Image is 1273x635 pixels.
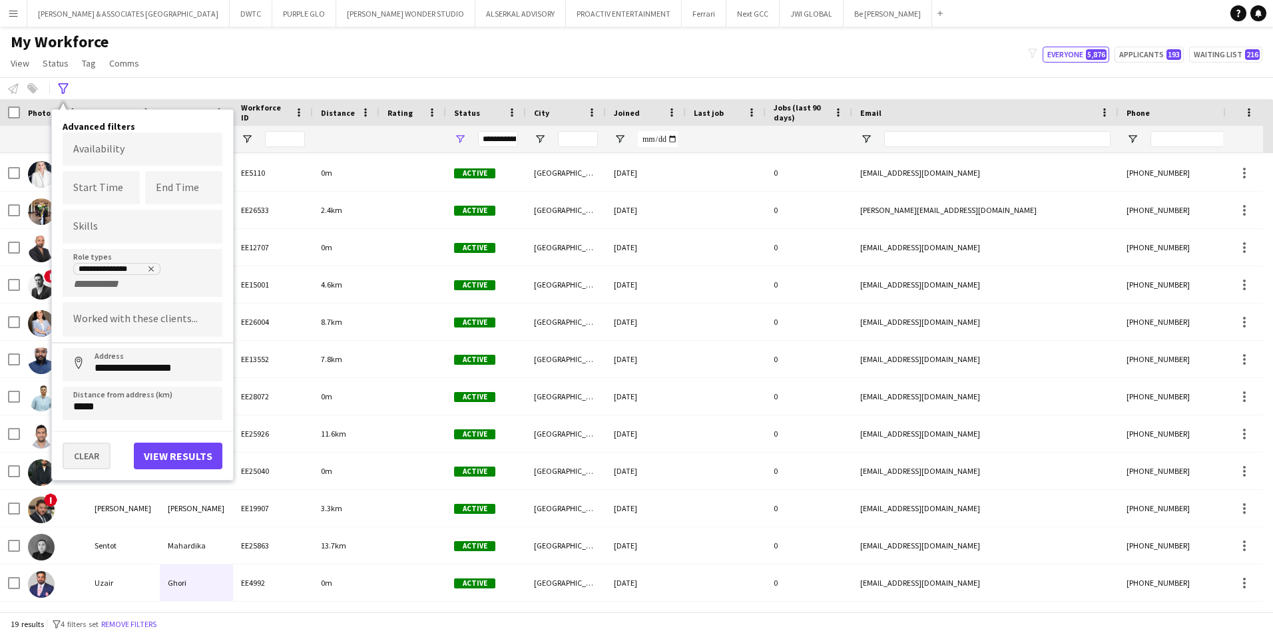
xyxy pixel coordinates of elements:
div: [EMAIL_ADDRESS][DOMAIN_NAME] [852,378,1119,415]
span: 13.7km [321,540,346,550]
img: Uzair Ghori [28,571,55,598]
span: Active [454,280,495,290]
span: Active [454,578,495,588]
span: Status [454,108,480,118]
input: Type to search clients... [73,314,212,325]
div: EE25926 [233,415,313,452]
button: DWTC [230,1,272,27]
img: Mohamed Elmuntasir Abdulmageed [28,347,55,374]
input: Type to search skills... [73,220,212,232]
div: Sentot [87,527,160,564]
img: Khalil Helou [28,236,55,262]
a: Tag [77,55,101,72]
button: Next GCC [726,1,780,27]
button: [PERSON_NAME] & ASSOCIATES [GEOGRAPHIC_DATA] [27,1,230,27]
div: [GEOGRAPHIC_DATA] [526,527,606,564]
button: Open Filter Menu [454,133,466,145]
span: 216 [1245,49,1260,60]
app-action-btn: Advanced filters [55,81,71,97]
div: [DATE] [606,266,686,303]
div: [GEOGRAPHIC_DATA] [526,341,606,377]
div: [GEOGRAPHIC_DATA] [526,378,606,415]
span: Last job [694,108,724,118]
div: [GEOGRAPHIC_DATA] [526,154,606,191]
button: View results [134,443,222,469]
span: Active [454,467,495,477]
div: [DATE] [606,453,686,489]
div: [GEOGRAPHIC_DATA] [526,415,606,452]
div: 0 [766,341,852,377]
span: My Workforce [11,32,109,52]
span: Workforce ID [241,103,289,122]
delete-icon: Remove tag [144,265,155,276]
button: PROACTIV ENTERTAINMENT [566,1,682,27]
button: JWI GLOBAL [780,1,844,27]
img: Cecilia Pitre [28,198,55,225]
div: 0 [766,527,852,564]
button: Open Filter Menu [860,133,872,145]
img: Safwat Al Najar [28,497,55,523]
button: [PERSON_NAME] WONDER STUDIO [336,1,475,27]
div: [DATE] [606,192,686,228]
div: [GEOGRAPHIC_DATA] [526,229,606,266]
button: Applicants193 [1115,47,1184,63]
div: 0 [766,453,852,489]
input: City Filter Input [558,131,598,147]
span: First Name [95,108,135,118]
span: 5,876 [1086,49,1107,60]
span: Jobs (last 90 days) [774,103,828,122]
div: 0 [766,378,852,415]
div: [DATE] [606,154,686,191]
span: 193 [1166,49,1181,60]
div: Uzair [87,564,160,601]
span: 11.6km [321,429,346,439]
a: View [5,55,35,72]
button: Waiting list216 [1189,47,1262,63]
div: [GEOGRAPHIC_DATA] [526,192,606,228]
span: City [534,108,549,118]
div: 0 [766,192,852,228]
span: 4 filters set [61,619,99,629]
span: Active [454,355,495,365]
div: [EMAIL_ADDRESS][DOMAIN_NAME] [852,490,1119,527]
div: [DATE] [606,415,686,452]
span: 0m [321,466,332,476]
button: Open Filter Menu [534,133,546,145]
span: Joined [614,108,640,118]
div: [GEOGRAPHIC_DATA] [526,564,606,601]
div: EE26004 [233,304,313,340]
a: Status [37,55,74,72]
span: 4.6km [321,280,342,290]
span: 3.3km [321,503,342,513]
span: View [11,57,29,69]
a: Comms [104,55,144,72]
div: EE19907 [233,490,313,527]
img: Naif Alazmi [28,422,55,449]
div: [PERSON_NAME] [87,490,160,527]
button: Everyone5,876 [1043,47,1109,63]
div: [EMAIL_ADDRESS][DOMAIN_NAME] [852,341,1119,377]
div: [GEOGRAPHIC_DATA] [526,304,606,340]
span: Rating [387,108,413,118]
span: Active [454,206,495,216]
div: [DATE] [606,229,686,266]
img: Maysa Boudargham [28,310,55,337]
div: 0 [766,415,852,452]
span: 2.4km [321,205,342,215]
span: Photo [28,108,51,118]
img: Sentot Mahardika [28,534,55,560]
div: Project Manager [79,265,155,276]
button: Be [PERSON_NAME] [844,1,932,27]
div: [GEOGRAPHIC_DATA] [526,453,606,489]
div: [EMAIL_ADDRESS][DOMAIN_NAME] [852,527,1119,564]
div: Mahardika [160,527,233,564]
div: 0 [766,229,852,266]
div: [DATE] [606,490,686,527]
div: 0 [766,304,852,340]
div: [DATE] [606,304,686,340]
input: Email Filter Input [884,131,1111,147]
span: 0m [321,391,332,401]
span: Active [454,392,495,402]
span: 0m [321,578,332,588]
button: Ferrari [682,1,726,27]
